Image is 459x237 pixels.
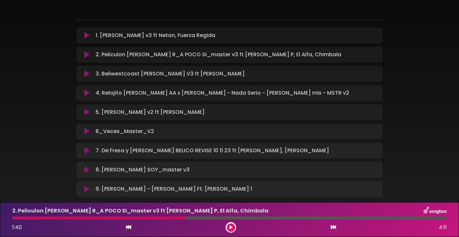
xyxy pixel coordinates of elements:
img: songbox-logo-white.png [424,207,447,215]
p: 4. Relojito [PERSON_NAME] AA x [PERSON_NAME] - Nada Serio - [PERSON_NAME] mix - MSTR v2 [96,89,349,97]
span: 4:11 [439,223,447,231]
span: 1:40 [12,223,22,231]
p: 2. Peliculon [PERSON_NAME] R_A POCO SI_master v3 ft [PERSON_NAME] P, El Alfa, Chimbala [96,51,341,59]
p: 1. [PERSON_NAME] v3 ft Neton, Fuerza Regida [96,31,215,39]
p: 5. [PERSON_NAME] v2 ft [PERSON_NAME] [96,108,205,116]
p: 9. [PERSON_NAME] - [PERSON_NAME] Ft. [PERSON_NAME] 1 [96,185,252,193]
p: 7. De Fresa y [PERSON_NAME] BELICO REVISE 10 11 23 ft [PERSON_NAME], [PERSON_NAME] [96,147,329,155]
p: 6_Veces_Master_V2 [96,127,154,135]
p: 8. [PERSON_NAME] SOY_master v3 [96,166,189,174]
p: 2. Peliculon [PERSON_NAME] R_A POCO SI_master v3 ft [PERSON_NAME] P, El Alfa, Chimbala [12,207,269,215]
p: 3. Beliwestcoast [PERSON_NAME] V3 ft [PERSON_NAME] [96,70,245,78]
